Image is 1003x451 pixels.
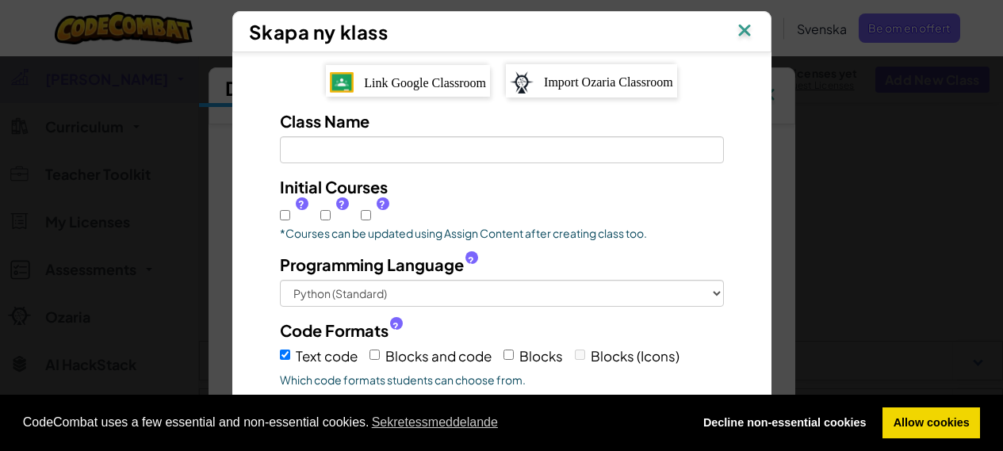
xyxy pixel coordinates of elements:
[280,350,290,360] input: Text code
[364,76,486,90] span: Link Google Classroom
[692,407,877,439] a: deny cookies
[23,411,680,434] span: CodeCombat uses a few essential and non-essential cookies.
[392,320,399,333] span: ?
[280,225,724,241] p: *Courses can be updated using Assign Content after creating class too.
[320,210,331,220] input: ?
[882,407,980,439] a: allow cookies
[298,198,304,211] span: ?
[385,347,492,365] span: Blocks and code
[339,198,345,211] span: ?
[280,111,369,131] span: Class Name
[280,372,724,388] span: Which code formats students can choose from.
[575,350,585,360] input: Blocks (Icons)
[544,75,673,89] span: Import Ozaria Classroom
[510,71,534,94] img: ozaria-logo.png
[330,72,354,93] img: IconGoogleClassroom.svg
[369,350,380,360] input: Blocks and code
[361,210,371,220] input: ?
[591,347,680,365] span: Blocks (Icons)
[734,20,755,44] img: IconClose.svg
[296,347,358,365] span: Text code
[468,254,474,267] span: ?
[503,350,514,360] input: Blocks
[280,210,290,220] input: ?
[280,253,464,276] span: Programming Language
[280,175,388,198] label: Initial Courses
[369,411,501,434] a: learn more about cookies
[249,20,389,44] span: Skapa ny klass
[379,198,385,211] span: ?
[280,319,389,342] span: Code Formats
[519,347,563,365] span: Blocks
